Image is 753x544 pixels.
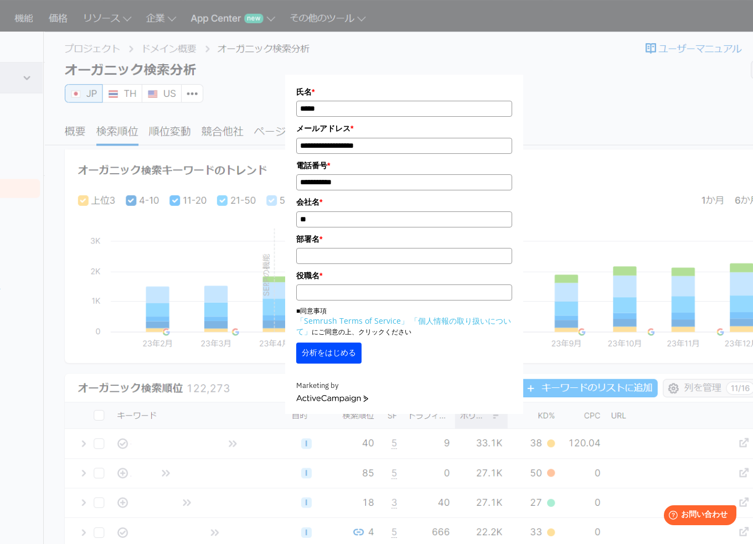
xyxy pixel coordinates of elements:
[296,380,512,392] div: Marketing by
[296,343,362,364] button: 分析をはじめる
[296,86,512,98] label: 氏名
[296,315,511,336] a: 「個人情報の取り扱いについて」
[296,315,409,326] a: 「Semrush Terms of Service」
[296,122,512,134] label: メールアドレス
[654,501,741,532] iframe: Help widget launcher
[296,270,512,282] label: 役職名
[296,159,512,172] label: 電話番号
[296,306,512,337] p: ■同意事項 にご同意の上、クリックください
[296,233,512,245] label: 部署名
[296,196,512,208] label: 会社名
